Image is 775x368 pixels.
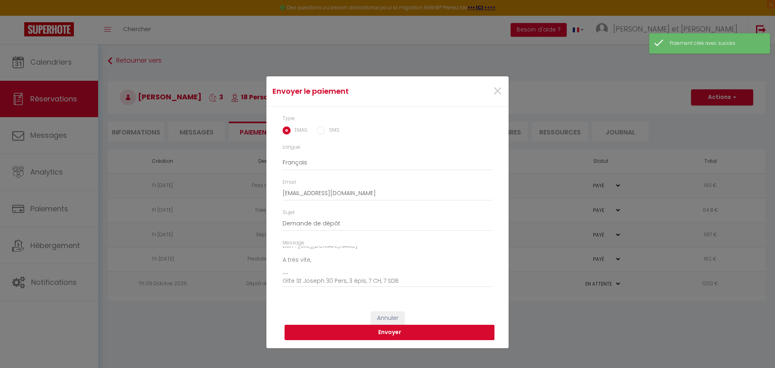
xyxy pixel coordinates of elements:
[283,115,295,122] label: Type
[283,209,295,217] label: Sujet
[492,79,503,103] span: ×
[283,239,304,247] label: Message
[492,83,503,100] button: Close
[670,40,762,47] div: Paiement créé avec succès
[371,311,404,325] button: Annuler
[272,86,422,97] h4: Envoyer le paiement
[283,179,296,186] label: Email
[291,126,308,135] label: EMAIL
[285,325,494,340] button: Envoyer
[283,143,300,151] label: Langue
[325,126,339,135] label: SMS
